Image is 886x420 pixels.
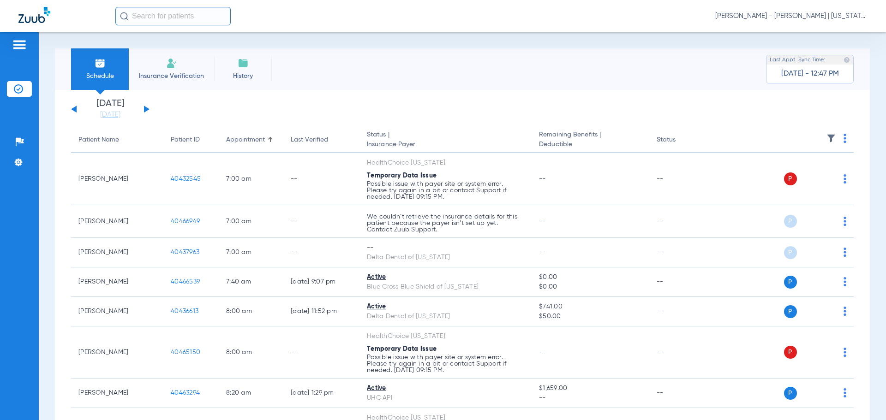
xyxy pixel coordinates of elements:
[844,248,846,257] img: group-dot-blue.svg
[367,140,524,149] span: Insurance Payer
[219,205,283,238] td: 7:00 AM
[171,349,200,355] span: 40465150
[844,134,846,143] img: group-dot-blue.svg
[219,238,283,267] td: 7:00 AM
[291,135,328,145] div: Last Verified
[226,135,265,145] div: Appointment
[71,267,163,297] td: [PERSON_NAME]
[784,305,797,318] span: P
[649,127,712,153] th: Status
[649,238,712,267] td: --
[78,135,119,145] div: Patient Name
[367,302,524,312] div: Active
[539,384,641,393] span: $1,659.00
[649,379,712,408] td: --
[784,346,797,359] span: P
[367,282,524,292] div: Blue Cross Blue Shield of [US_STATE]
[115,7,231,25] input: Search for patients
[283,205,359,238] td: --
[367,243,524,253] div: --
[219,267,283,297] td: 7:40 AM
[844,277,846,286] img: group-dot-blue.svg
[71,153,163,205] td: [PERSON_NAME]
[840,376,886,420] iframe: Chat Widget
[283,297,359,326] td: [DATE] 11:52 PM
[171,176,201,182] span: 40432545
[649,205,712,238] td: --
[291,135,352,145] div: Last Verified
[539,140,641,149] span: Deductible
[171,249,199,255] span: 40437963
[219,297,283,326] td: 8:00 AM
[715,12,868,21] span: [PERSON_NAME] - [PERSON_NAME] | [US_STATE] Family Dentistry
[539,272,641,282] span: $0.00
[83,99,138,119] li: [DATE]
[367,384,524,393] div: Active
[367,346,437,352] span: Temporary Data Issue
[649,297,712,326] td: --
[826,134,836,143] img: filter.svg
[71,205,163,238] td: [PERSON_NAME]
[219,153,283,205] td: 7:00 AM
[283,238,359,267] td: --
[770,55,825,65] span: Last Appt. Sync Time:
[120,12,128,20] img: Search Icon
[784,172,797,185] span: P
[226,135,276,145] div: Appointment
[539,312,641,321] span: $50.00
[367,354,524,373] p: Possible issue with payer site or system error. Please try again in a bit or contact Support if n...
[18,7,50,23] img: Zuub Logo
[12,39,27,50] img: hamburger-icon
[784,246,797,259] span: P
[171,308,198,314] span: 40436613
[539,176,546,182] span: --
[367,272,524,282] div: Active
[844,174,846,183] img: group-dot-blue.svg
[784,215,797,228] span: P
[649,326,712,379] td: --
[71,297,163,326] td: [PERSON_NAME]
[367,172,437,179] span: Temporary Data Issue
[78,71,122,81] span: Schedule
[844,307,846,316] img: group-dot-blue.svg
[539,302,641,312] span: $741.00
[784,387,797,400] span: P
[367,331,524,341] div: HealthChoice [US_STATE]
[238,58,249,69] img: History
[166,58,177,69] img: Manual Insurance Verification
[83,110,138,119] a: [DATE]
[171,278,200,285] span: 40466539
[367,253,524,262] div: Delta Dental of [US_STATE]
[71,379,163,408] td: [PERSON_NAME]
[71,238,163,267] td: [PERSON_NAME]
[539,282,641,292] span: $0.00
[844,348,846,357] img: group-dot-blue.svg
[781,69,839,78] span: [DATE] - 12:47 PM
[539,249,546,255] span: --
[844,57,850,63] img: last sync help info
[171,135,200,145] div: Patient ID
[367,181,524,200] p: Possible issue with payer site or system error. Please try again in a bit or contact Support if n...
[171,390,200,396] span: 40463294
[136,71,207,81] span: Insurance Verification
[844,217,846,226] img: group-dot-blue.svg
[283,379,359,408] td: [DATE] 1:29 PM
[784,276,797,289] span: P
[171,135,211,145] div: Patient ID
[283,267,359,297] td: [DATE] 9:07 PM
[219,379,283,408] td: 8:20 AM
[367,312,524,321] div: Delta Dental of [US_STATE]
[221,71,265,81] span: History
[283,153,359,205] td: --
[367,393,524,403] div: UHC API
[539,218,546,225] span: --
[219,326,283,379] td: 8:00 AM
[367,213,524,233] p: We couldn’t retrieve the insurance details for this patient because the payer isn’t set up yet. C...
[367,158,524,168] div: HealthChoice [US_STATE]
[649,153,712,205] td: --
[532,127,649,153] th: Remaining Benefits |
[78,135,156,145] div: Patient Name
[359,127,532,153] th: Status |
[539,349,546,355] span: --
